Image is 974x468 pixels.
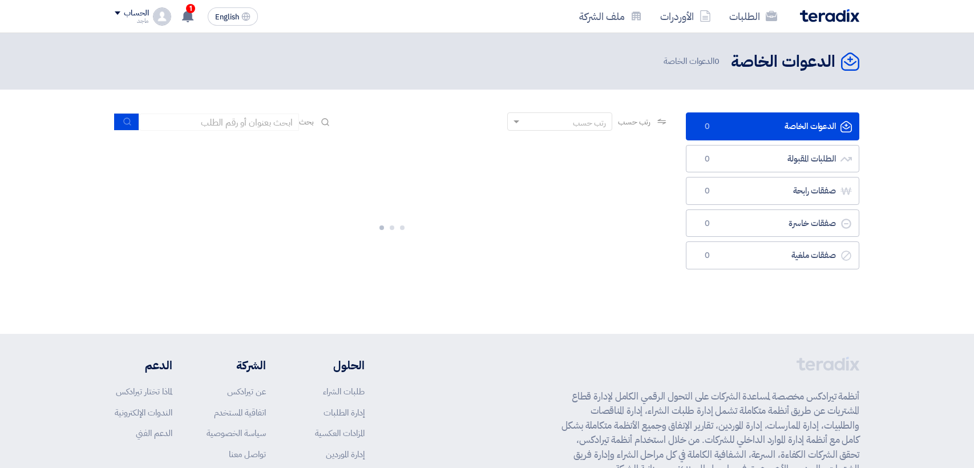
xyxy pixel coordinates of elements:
span: 1 [186,4,195,13]
li: الحلول [300,357,365,374]
div: رتب حسب [573,117,606,129]
img: Teradix logo [800,9,859,22]
a: الدعم الفني [136,427,172,439]
span: 0 [700,121,714,132]
span: الدعوات الخاصة [664,55,722,68]
a: صفقات خاسرة0 [686,209,859,237]
li: الدعم [115,357,172,374]
span: بحث [299,116,314,128]
a: الدعوات الخاصة0 [686,112,859,140]
span: English [215,13,239,21]
button: English [208,7,258,26]
li: الشركة [207,357,266,374]
a: اتفاقية المستخدم [214,406,266,419]
div: ماجد [115,18,148,24]
a: إدارة الطلبات [324,406,365,419]
a: صفقات رابحة0 [686,177,859,205]
a: الطلبات المقبولة0 [686,145,859,173]
a: تواصل معنا [229,448,266,461]
span: رتب حسب [618,116,650,128]
a: عن تيرادكس [227,385,266,398]
span: 0 [700,250,714,261]
a: سياسة الخصوصية [207,427,266,439]
span: 0 [700,185,714,197]
a: طلبات الشراء [323,385,365,398]
a: الندوات الإلكترونية [115,406,172,419]
a: المزادات العكسية [315,427,365,439]
span: 0 [700,154,714,165]
span: 0 [700,218,714,229]
input: ابحث بعنوان أو رقم الطلب [139,114,299,131]
a: إدارة الموردين [326,448,365,461]
a: ملف الشركة [570,3,651,30]
a: صفقات ملغية0 [686,241,859,269]
a: الطلبات [720,3,786,30]
span: 0 [714,55,720,67]
a: لماذا تختار تيرادكس [116,385,172,398]
div: الحساب [124,9,148,18]
img: profile_test.png [153,7,171,26]
a: الأوردرات [651,3,720,30]
h2: الدعوات الخاصة [731,51,835,73]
